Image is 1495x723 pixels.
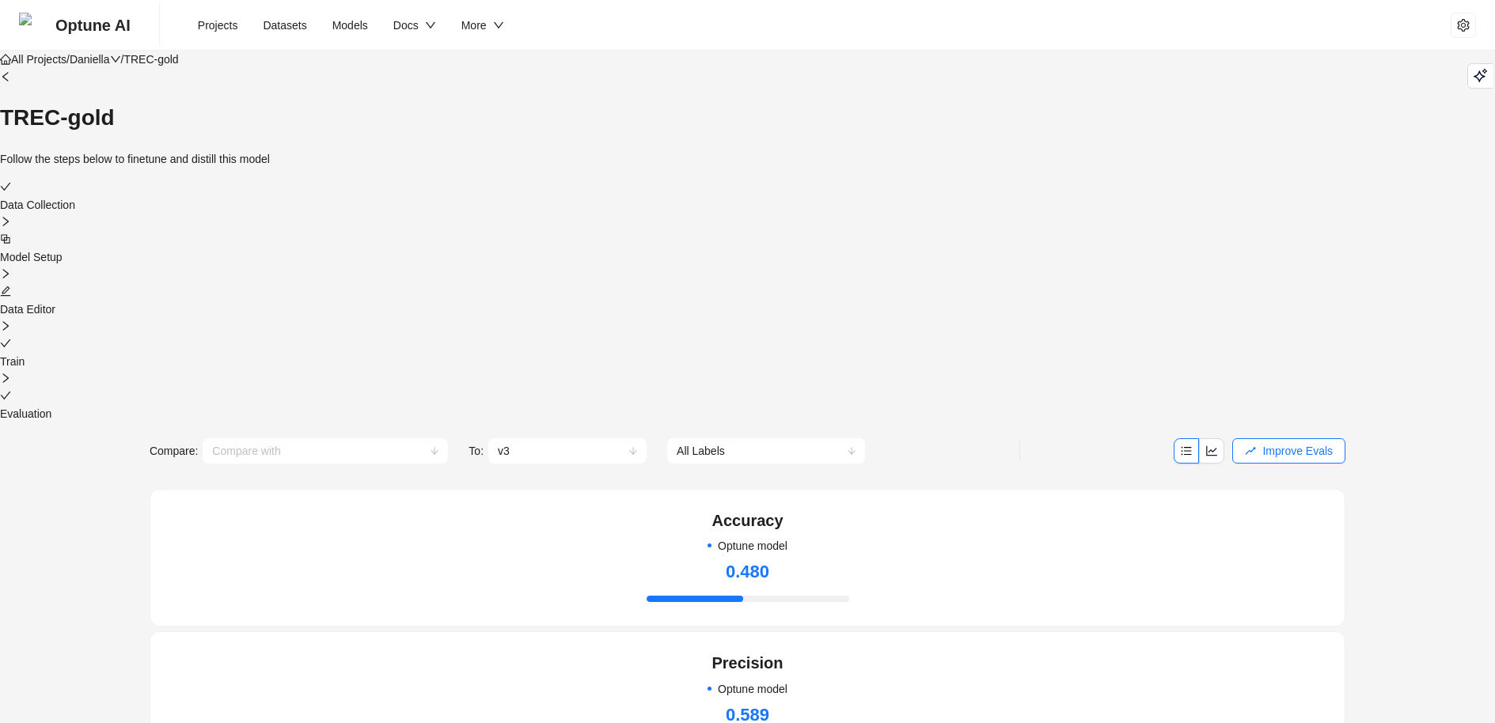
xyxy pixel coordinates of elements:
span: Projects [198,19,238,32]
span: arrow-down [430,446,439,456]
div: Compare: [150,442,198,460]
span: / [121,53,124,66]
strong: Accuracy [711,512,783,529]
span: All Labels [677,445,725,457]
span: TREC-gold [123,53,178,66]
button: Improve Evals [1232,438,1345,464]
span: setting [1457,19,1470,32]
img: Optune [19,13,44,38]
span: line-chart [1205,445,1218,457]
span: 0.480 [726,558,769,586]
span: down [110,54,121,65]
span: arrow-down [628,446,638,456]
span: v3 [498,439,637,463]
span: arrow-down [847,446,856,456]
div: Optune model [708,680,787,698]
span: rise [1245,445,1256,456]
span: Models [332,19,368,32]
span: / [66,53,70,66]
span: Datasets [263,19,306,32]
div: Optune model [708,537,787,555]
span: Improve Evals [1262,442,1333,460]
div: To: [469,442,484,460]
span: Daniella [70,53,121,66]
button: Playground [1467,63,1493,89]
strong: Precision [711,654,783,672]
span: bars [1180,445,1193,457]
